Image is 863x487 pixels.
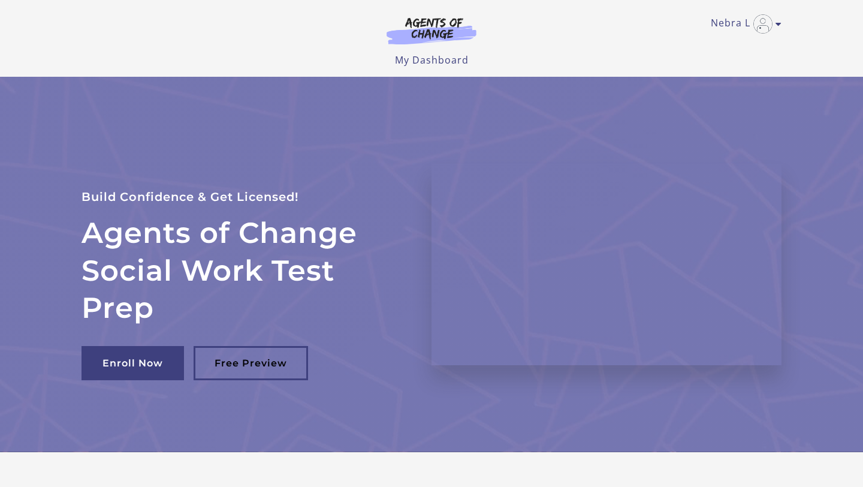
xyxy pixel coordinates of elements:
a: Free Preview [194,346,308,380]
h2: Agents of Change Social Work Test Prep [82,214,403,326]
a: Toggle menu [711,14,776,34]
a: My Dashboard [395,53,469,67]
img: Agents of Change Logo [374,17,489,44]
p: Build Confidence & Get Licensed! [82,187,403,207]
a: Enroll Now [82,346,184,380]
